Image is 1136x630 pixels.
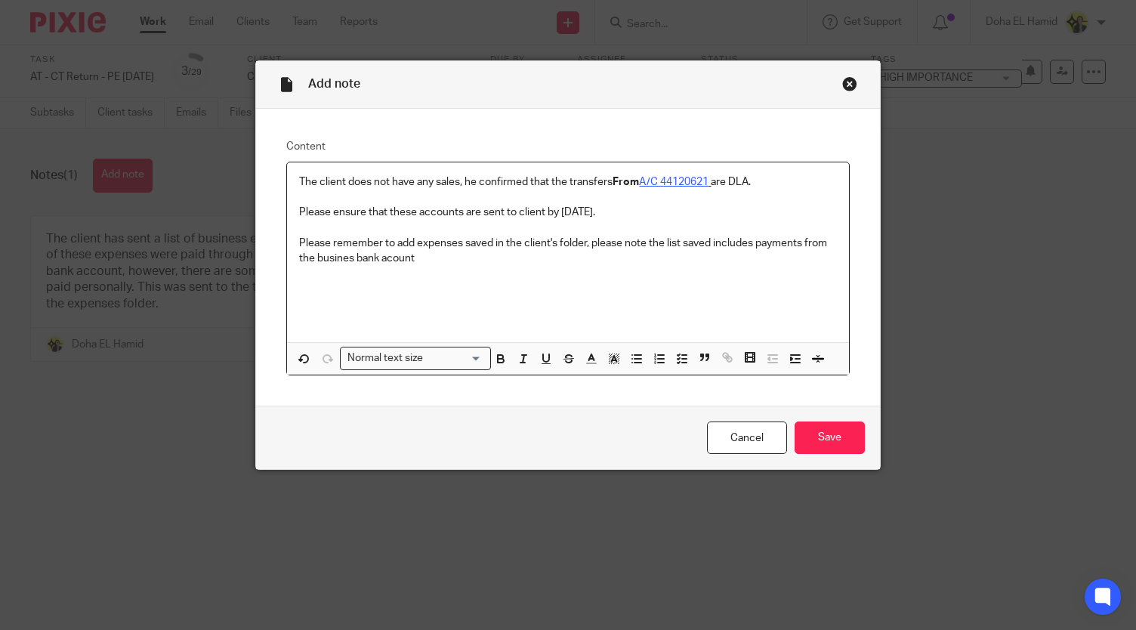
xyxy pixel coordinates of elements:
[286,139,849,154] label: Content
[639,177,708,187] a: A/C 44120621
[795,422,865,454] input: Save
[299,205,836,220] p: Please ensure that these accounts are sent to client by [DATE].
[308,78,360,90] span: Add note
[299,174,836,190] p: The client does not have any sales, he confirmed that the transfers are DLA.
[340,347,491,370] div: Search for option
[707,422,787,454] a: Cancel
[344,351,426,366] span: Normal text size
[428,351,482,366] input: Search for option
[299,236,836,267] p: Please remember to add expenses saved in the client's folder, please note the list saved includes...
[842,76,857,91] div: Close this dialog window
[613,177,639,187] strong: From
